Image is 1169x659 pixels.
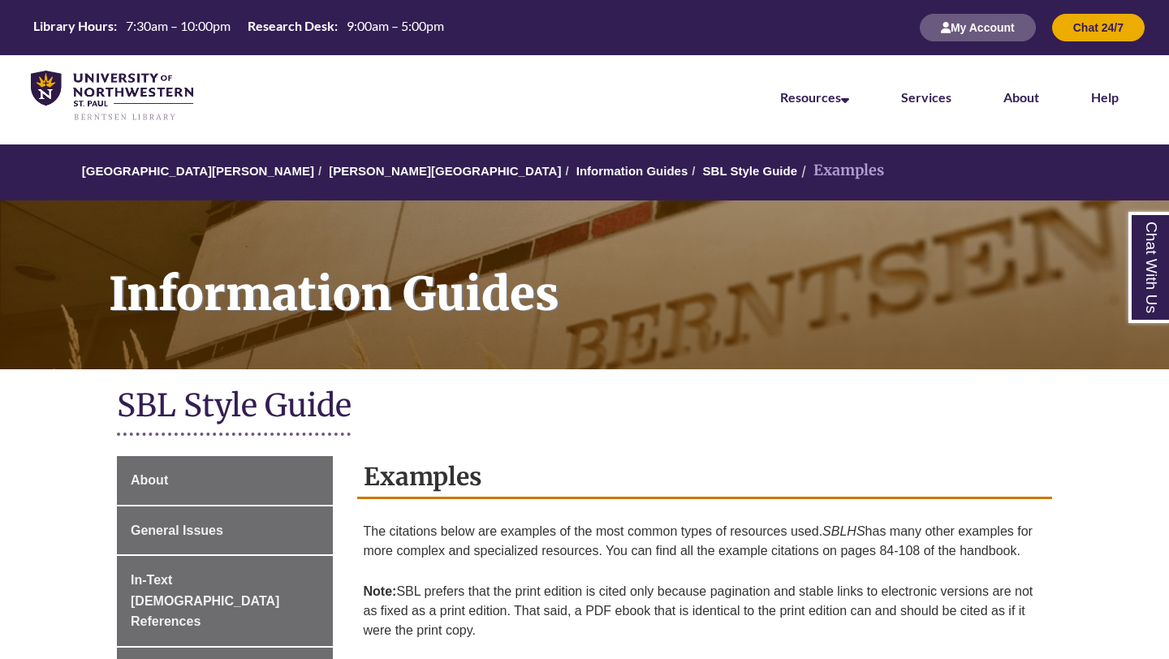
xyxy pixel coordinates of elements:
[920,14,1036,41] button: My Account
[576,164,688,178] a: Information Guides
[27,17,119,35] th: Library Hours:
[27,17,451,37] table: Hours Today
[1052,14,1145,41] button: Chat 24/7
[241,17,340,35] th: Research Desk:
[364,575,1046,647] p: SBL prefers that the print edition is cited only because pagination and stable links to electroni...
[117,506,333,555] a: General Issues
[347,18,444,33] span: 9:00am – 5:00pm
[117,556,333,646] a: In-Text [DEMOGRAPHIC_DATA] References
[920,20,1036,34] a: My Account
[780,89,849,105] a: Resources
[1003,89,1039,105] a: About
[822,524,865,538] em: SBLHS
[901,89,951,105] a: Services
[91,200,1169,348] h1: Information Guides
[126,18,231,33] span: 7:30am – 10:00pm
[117,456,333,505] a: About
[797,159,884,183] li: Examples
[1091,89,1119,105] a: Help
[357,456,1053,499] h2: Examples
[131,573,279,628] span: In-Text [DEMOGRAPHIC_DATA] References
[31,71,193,122] img: UNWSP Library Logo
[27,17,451,39] a: Hours Today
[82,164,314,178] a: [GEOGRAPHIC_DATA][PERSON_NAME]
[1052,20,1145,34] a: Chat 24/7
[131,473,168,487] span: About
[131,523,223,537] span: General Issues
[703,164,797,178] a: SBL Style Guide
[364,515,1046,567] p: The citations below are examples of the most common types of resources used. has many other examp...
[364,584,397,598] strong: Note:
[117,385,1052,429] h1: SBL Style Guide
[329,164,561,178] a: [PERSON_NAME][GEOGRAPHIC_DATA]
